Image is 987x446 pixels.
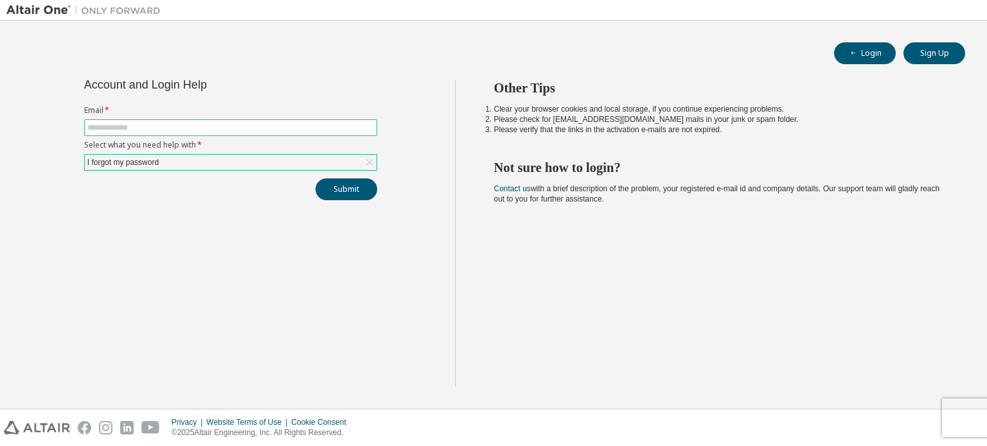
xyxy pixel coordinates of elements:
[494,184,531,193] a: Contact us
[78,421,91,434] img: facebook.svg
[99,421,112,434] img: instagram.svg
[494,159,943,176] h2: Not sure how to login?
[172,417,206,427] div: Privacy
[6,4,167,17] img: Altair One
[316,178,377,200] button: Submit
[141,421,160,434] img: youtube.svg
[85,155,161,169] div: I forgot my password
[494,114,943,124] li: Please check for [EMAIL_ADDRESS][DOMAIN_NAME] mails in your junk or spam folder.
[494,104,943,114] li: Clear your browser cookies and local storage, if you continue experiencing problems.
[834,42,896,64] button: Login
[206,417,291,427] div: Website Terms of Use
[291,417,353,427] div: Cookie Consent
[120,421,134,434] img: linkedin.svg
[84,80,319,90] div: Account and Login Help
[4,421,70,434] img: altair_logo.svg
[903,42,965,64] button: Sign Up
[85,155,377,170] div: I forgot my password
[494,80,943,96] h2: Other Tips
[84,105,377,116] label: Email
[494,124,943,135] li: Please verify that the links in the activation e-mails are not expired.
[494,184,940,203] span: with a brief description of the problem, your registered e-mail id and company details. Our suppo...
[84,140,377,150] label: Select what you need help with
[172,427,354,438] p: © 2025 Altair Engineering, Inc. All Rights Reserved.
